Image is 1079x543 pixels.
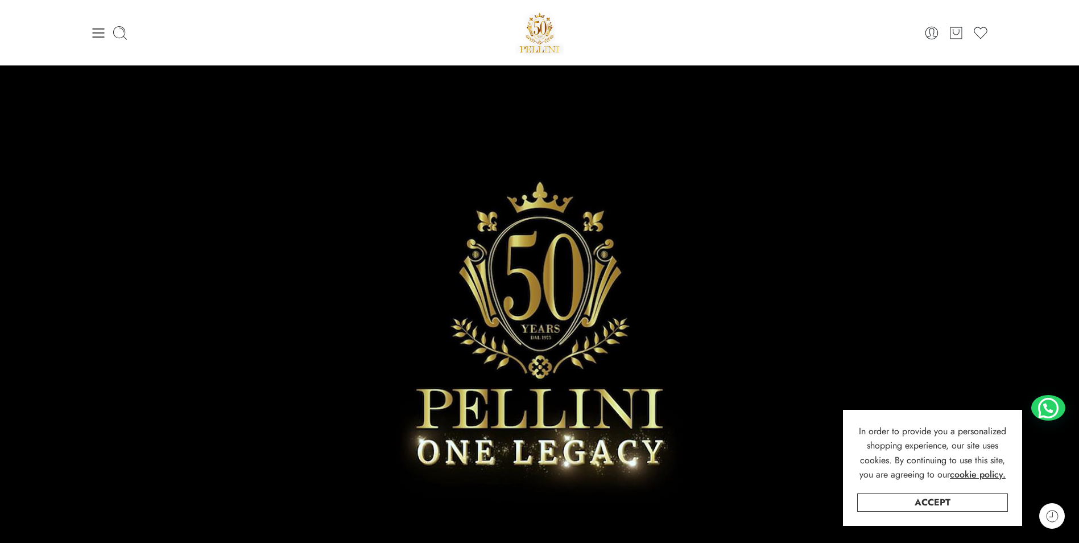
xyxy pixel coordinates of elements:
a: Wishlist [973,25,989,41]
a: cookie policy. [950,467,1006,482]
a: Cart [948,25,964,41]
a: Login / Register [924,25,940,41]
a: Accept [857,493,1008,512]
img: Pellini [515,9,564,57]
span: In order to provide you a personalized shopping experience, our site uses cookies. By continuing ... [859,425,1006,482]
a: Pellini - [515,9,564,57]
